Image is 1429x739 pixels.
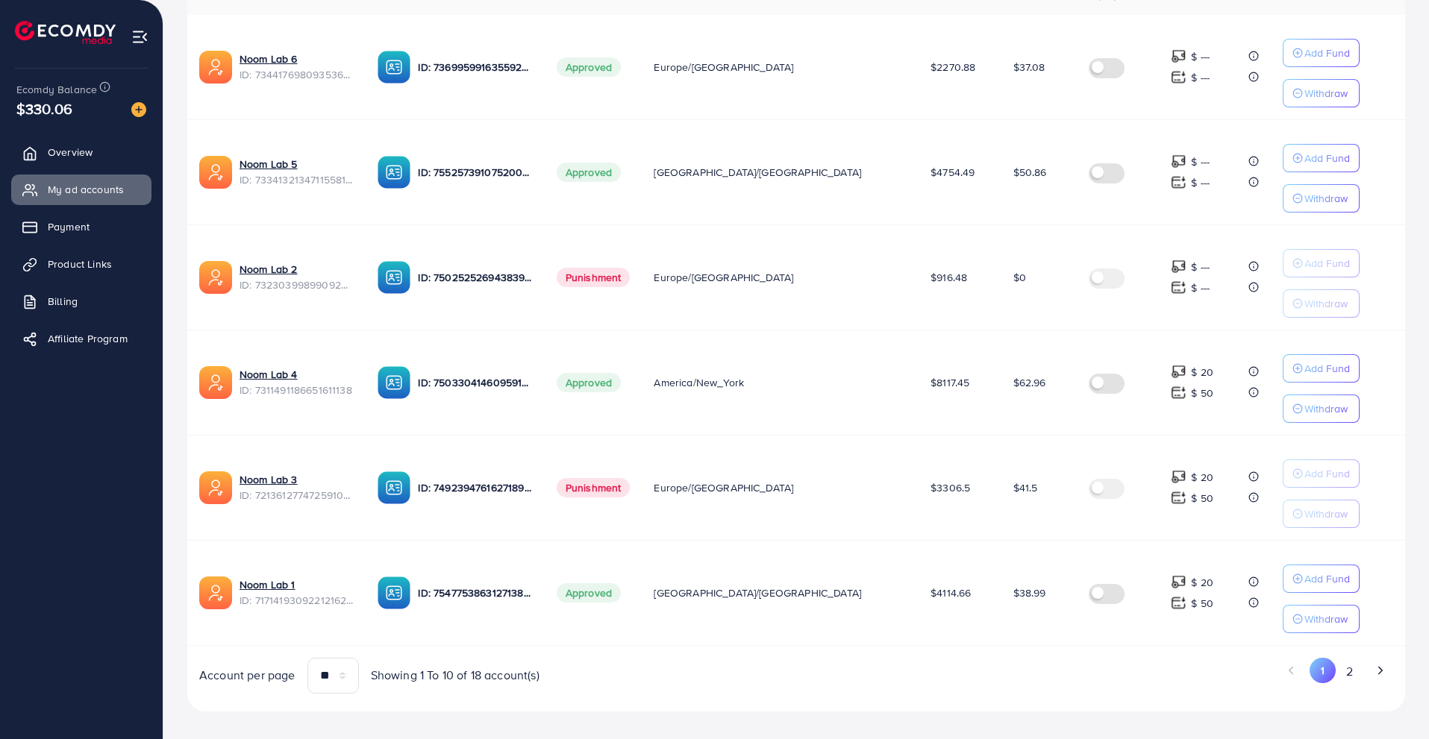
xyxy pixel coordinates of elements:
p: ID: 7503304146095915016 [418,374,532,391]
a: My ad accounts [11,174,151,204]
span: ID: 7323039989909209089 [240,277,354,292]
button: Go to page 2 [1336,658,1363,685]
span: America/New_York [654,375,744,390]
p: $ --- [1191,153,1210,171]
img: top-up amount [1171,280,1186,295]
span: $2270.88 [931,60,975,75]
img: menu [131,28,148,45]
span: Europe/[GEOGRAPHIC_DATA] [654,270,793,285]
button: Withdraw [1283,79,1360,107]
a: Noom Lab 4 [240,367,298,382]
span: Approved [557,583,621,603]
p: ID: 7547753863127138320 [418,584,532,602]
span: Ecomdy Balance [16,82,97,97]
div: <span class='underline'>Noom Lab 3</span></br>7213612774725910530 [240,472,354,503]
p: Add Fund [1304,149,1350,167]
a: Noom Lab 6 [240,51,298,66]
p: $ --- [1191,279,1210,297]
img: top-up amount [1171,385,1186,400]
img: top-up amount [1171,469,1186,485]
iframe: Chat [1366,672,1418,728]
img: ic-ba-acc.ded83a64.svg [378,51,410,84]
img: ic-ba-acc.ded83a64.svg [378,576,410,609]
span: Billing [48,294,78,309]
a: Payment [11,212,151,242]
p: $ --- [1191,174,1210,192]
span: $4754.49 [931,165,975,180]
p: Add Fund [1304,44,1350,62]
p: $ --- [1191,258,1210,276]
span: Overview [48,145,93,160]
a: Product Links [11,249,151,279]
img: ic-ads-acc.e4c84228.svg [199,366,232,399]
img: top-up amount [1171,364,1186,380]
p: $ 20 [1191,573,1213,591]
span: $50.86 [1013,165,1047,180]
div: <span class='underline'>Noom Lab 6</span></br>7344176980935360513 [240,51,354,82]
span: $62.96 [1013,375,1046,390]
img: ic-ba-acc.ded83a64.svg [378,156,410,189]
span: $41.5 [1013,480,1038,495]
span: Europe/[GEOGRAPHIC_DATA] [654,480,793,495]
div: <span class='underline'>Noom Lab 1</span></br>7171419309221216257 [240,577,354,608]
a: Noom Lab 2 [240,262,298,277]
span: Approved [557,163,621,182]
p: Add Fund [1304,570,1350,588]
img: top-up amount [1171,574,1186,590]
button: Withdraw [1283,500,1360,528]
span: $330.06 [19,80,70,137]
span: Account per page [199,667,296,684]
span: ID: 7171419309221216257 [240,593,354,608]
span: $3306.5 [931,480,970,495]
p: ID: 7369959916355928081 [418,58,532,76]
img: ic-ba-acc.ded83a64.svg [378,366,410,399]
button: Go to next page [1367,658,1393,683]
img: ic-ads-acc.e4c84228.svg [199,156,232,189]
p: Withdraw [1304,189,1348,207]
span: $8117.45 [931,375,969,390]
img: top-up amount [1171,69,1186,85]
p: $ 20 [1191,468,1213,486]
div: <span class='underline'>Noom Lab 2</span></br>7323039989909209089 [240,262,354,292]
button: Add Fund [1283,354,1360,383]
p: ID: 7552573910752002064 [418,163,532,181]
button: Add Fund [1283,249,1360,277]
ul: Pagination [808,658,1393,685]
span: $37.08 [1013,60,1045,75]
div: <span class='underline'>Noom Lab 5</span></br>7334132134711558146 [240,157,354,187]
img: top-up amount [1171,259,1186,274]
a: Noom Lab 1 [240,577,296,592]
span: [GEOGRAPHIC_DATA]/[GEOGRAPHIC_DATA] [654,165,861,180]
img: logo [15,21,116,44]
img: ic-ads-acc.e4c84228.svg [199,261,232,294]
img: ic-ads-acc.e4c84228.svg [199,51,232,84]
a: Billing [11,286,151,316]
button: Withdraw [1283,184,1360,213]
span: Payment [48,219,90,234]
span: Product Links [48,257,112,271]
a: Noom Lab 3 [240,472,298,487]
span: [GEOGRAPHIC_DATA]/[GEOGRAPHIC_DATA] [654,585,861,600]
img: top-up amount [1171,490,1186,506]
img: ic-ba-acc.ded83a64.svg [378,471,410,504]
p: Add Fund [1304,254,1350,272]
button: Add Fund [1283,565,1360,593]
img: top-up amount [1171,154,1186,169]
img: top-up amount [1171,174,1186,190]
img: ic-ba-acc.ded83a64.svg [378,261,410,294]
button: Withdraw [1283,605,1360,633]
span: Showing 1 To 10 of 18 account(s) [371,667,540,684]
button: Add Fund [1283,459,1360,488]
img: ic-ads-acc.e4c84228.svg [199,576,232,609]
p: Withdraw [1304,400,1348,418]
button: Add Fund [1283,39,1360,67]
button: Add Fund [1283,144,1360,172]
div: <span class='underline'>Noom Lab 4</span></br>7311491186651611138 [240,367,354,397]
span: $38.99 [1013,585,1046,600]
span: Punishment [557,478,631,497]
span: Affiliate Program [48,331,128,346]
img: image [131,102,146,117]
p: ID: 7492394761627189255 [418,479,532,497]
p: Withdraw [1304,295,1348,312]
